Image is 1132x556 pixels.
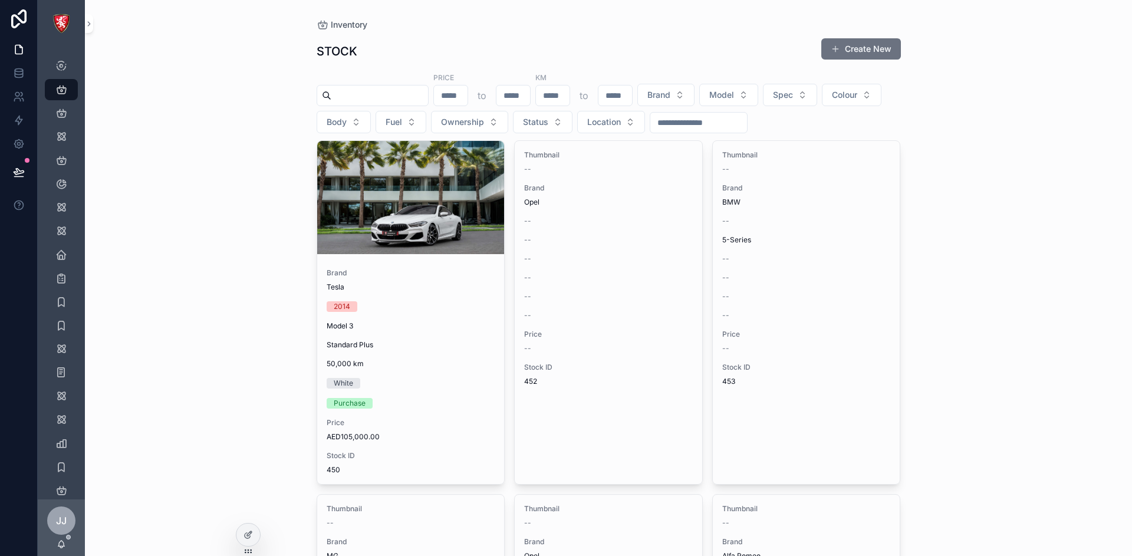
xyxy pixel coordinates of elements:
span: Thumbnail [722,150,891,160]
button: Select Button [637,84,695,106]
label: KM [535,72,547,83]
div: White [334,378,353,389]
span: JJ [56,514,67,528]
label: Price [433,72,454,83]
span: Brand [722,183,891,193]
span: Ownership [441,116,484,128]
span: -- [524,311,531,320]
span: Location [587,116,621,128]
span: -- [524,518,531,528]
button: Create New [821,38,901,60]
img: App logo [52,14,71,33]
a: Thumbnail--BrandOpel------------Price--Stock ID452 [514,140,703,485]
span: BMW [722,198,741,207]
span: 452 [524,377,693,386]
span: Standard Plus [327,340,373,350]
span: Brand [524,183,693,193]
span: Model 3 [327,321,353,331]
span: Stock ID [524,363,693,372]
button: Select Button [431,111,508,133]
div: 2014 [334,301,350,312]
span: Spec [773,89,793,101]
span: Brand [722,537,891,547]
span: -- [722,344,729,353]
span: Thumbnail [524,504,693,514]
span: -- [722,311,729,320]
span: -- [722,273,729,282]
span: Brand [524,537,693,547]
span: Brand [327,268,495,278]
span: -- [327,518,334,528]
span: Tesla [327,282,344,292]
span: Opel [524,198,539,207]
span: Price [524,330,693,339]
span: Price [722,330,891,339]
span: Body [327,116,347,128]
div: Purchase [334,398,366,409]
span: -- [722,216,729,226]
button: Select Button [822,84,881,106]
span: -- [722,292,729,301]
span: 50,000 km [327,359,495,369]
p: to [580,88,588,103]
button: Select Button [699,84,758,106]
p: to [478,88,486,103]
span: -- [722,254,729,264]
span: Stock ID [327,451,495,460]
span: -- [722,165,729,174]
span: Colour [832,89,857,101]
span: -- [524,235,531,245]
div: scrollable content [38,47,85,499]
span: 453 [722,377,891,386]
a: Inventory [317,19,367,31]
h1: STOCK [317,43,357,60]
div: 1.jpg [317,141,505,254]
span: Stock ID [722,363,891,372]
span: Status [523,116,548,128]
span: -- [722,518,729,528]
span: -- [524,344,531,353]
span: -- [524,216,531,226]
span: Thumbnail [327,504,495,514]
span: Model [709,89,734,101]
a: Thumbnail--BrandBMW--5-Series--------Price--Stock ID453 [712,140,901,485]
button: Select Button [577,111,645,133]
span: 450 [327,465,495,475]
span: Inventory [331,19,367,31]
span: Thumbnail [524,150,693,160]
button: Select Button [513,111,572,133]
span: Brand [647,89,670,101]
span: -- [524,292,531,301]
button: Select Button [317,111,371,133]
button: Select Button [763,84,817,106]
span: Brand [327,537,495,547]
span: -- [524,165,531,174]
button: Select Button [376,111,426,133]
span: -- [524,254,531,264]
span: Price [327,418,495,427]
span: Thumbnail [722,504,891,514]
span: Fuel [386,116,402,128]
span: AED105,000.00 [327,432,495,442]
a: BrandTesla2014Model 3Standard Plus50,000 kmWhitePurchasePriceAED105,000.00Stock ID450 [317,140,505,485]
span: -- [524,273,531,282]
span: 5-Series [722,235,751,245]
